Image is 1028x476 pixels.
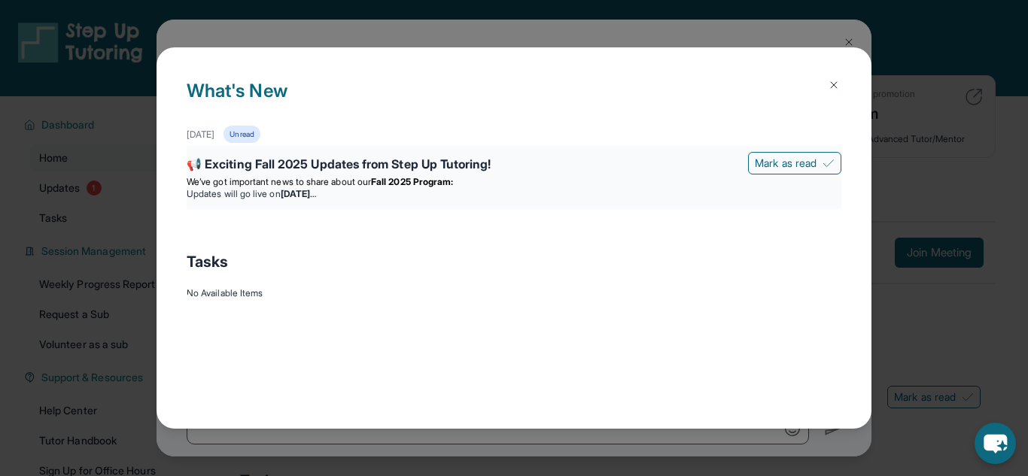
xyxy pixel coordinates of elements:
li: Updates will go live on [187,188,841,200]
span: Mark as read [755,156,817,171]
div: Unread [224,126,260,143]
img: Close Icon [828,79,840,91]
strong: [DATE] [281,188,316,199]
button: chat-button [975,423,1016,464]
div: [DATE] [187,129,214,141]
div: No Available Items [187,287,841,299]
div: 📢 Exciting Fall 2025 Updates from Step Up Tutoring! [187,155,841,176]
h1: What's New [187,77,841,126]
span: We’ve got important news to share about our [187,176,371,187]
img: Mark as read [823,157,835,169]
span: Tasks [187,251,228,272]
strong: Fall 2025 Program: [371,176,453,187]
button: Mark as read [748,152,841,174]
